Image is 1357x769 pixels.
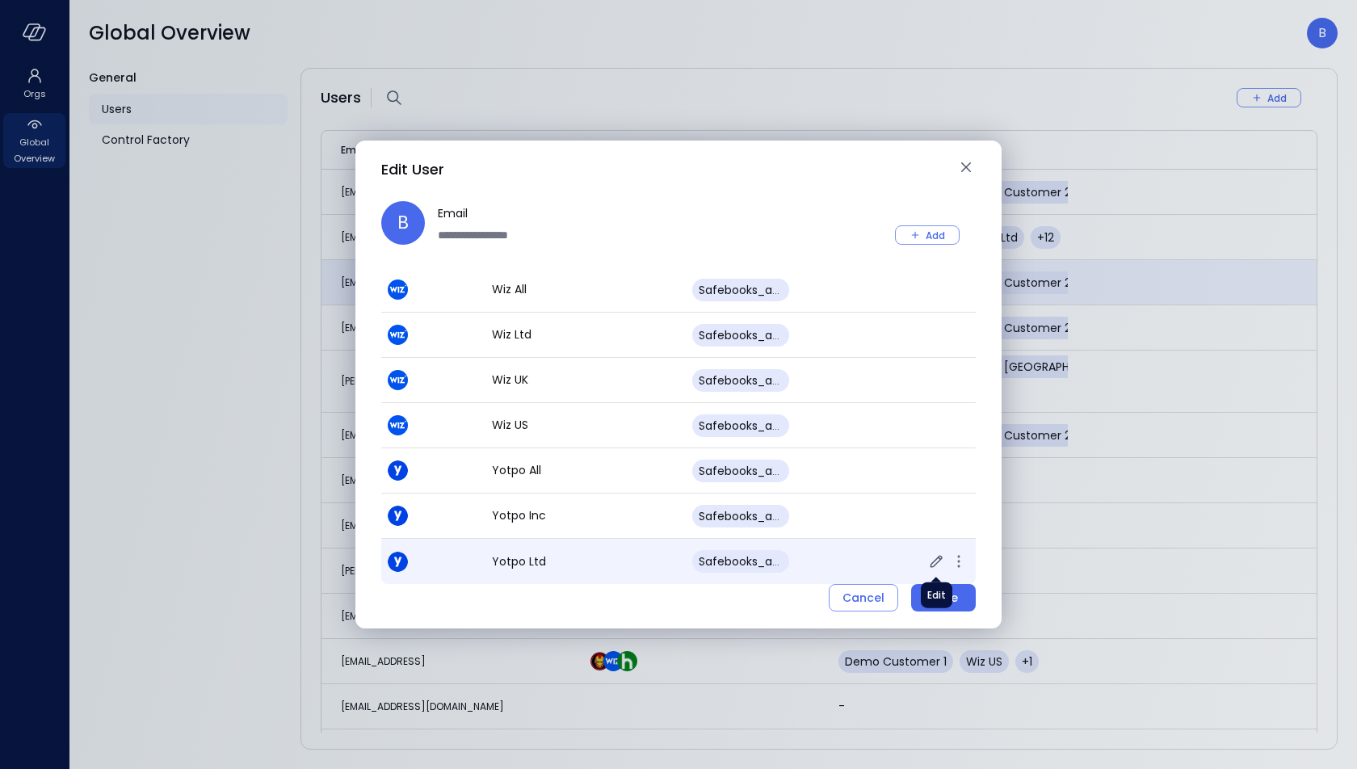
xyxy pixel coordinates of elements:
[388,370,479,390] div: Wiz
[699,508,801,524] span: safebooks_admin
[388,460,408,481] img: rosehlgmm5jjurozkspi
[492,417,679,434] p: Wiz US
[438,204,680,222] label: Email
[692,279,789,301] div: safebooks_admin
[699,282,801,298] span: safebooks_admin
[388,279,408,300] img: cfcvbyzhwvtbhao628kj
[927,587,946,603] div: Edit
[397,209,409,236] p: B
[388,552,479,572] div: Yotpo
[492,326,679,343] p: Wiz Ltd
[699,553,801,569] span: safebooks_admin
[388,325,479,345] div: Wiz
[699,327,801,343] span: safebooks_admin
[692,414,789,437] div: safebooks_admin
[388,415,479,435] div: Wiz
[699,418,801,434] span: safebooks_admin
[842,588,884,608] div: Cancel
[692,460,789,482] div: safebooks_admin
[381,159,444,179] span: Edit User
[492,553,679,570] p: Yotpo Ltd
[388,279,479,300] div: Wiz
[692,550,789,573] div: safebooks_admin
[388,325,408,345] img: cfcvbyzhwvtbhao628kj
[388,552,408,572] img: rosehlgmm5jjurozkspi
[492,507,679,524] p: Yotpo Inc
[895,225,960,245] button: Add
[829,584,898,611] button: Cancel
[692,369,789,392] div: safebooks_admin
[492,462,679,479] p: Yotpo All
[492,281,679,298] p: Wiz All
[388,370,408,390] img: cfcvbyzhwvtbhao628kj
[911,584,976,611] button: Save
[699,372,801,389] span: safebooks_admin
[388,506,479,526] div: Yotpo
[692,324,789,347] div: safebooks_admin
[388,506,408,526] img: rosehlgmm5jjurozkspi
[388,415,408,435] img: cfcvbyzhwvtbhao628kj
[699,463,801,479] span: safebooks_admin
[692,505,789,527] div: safebooks_admin
[926,227,945,244] div: Add
[388,460,479,481] div: Yotpo
[492,372,679,389] p: Wiz UK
